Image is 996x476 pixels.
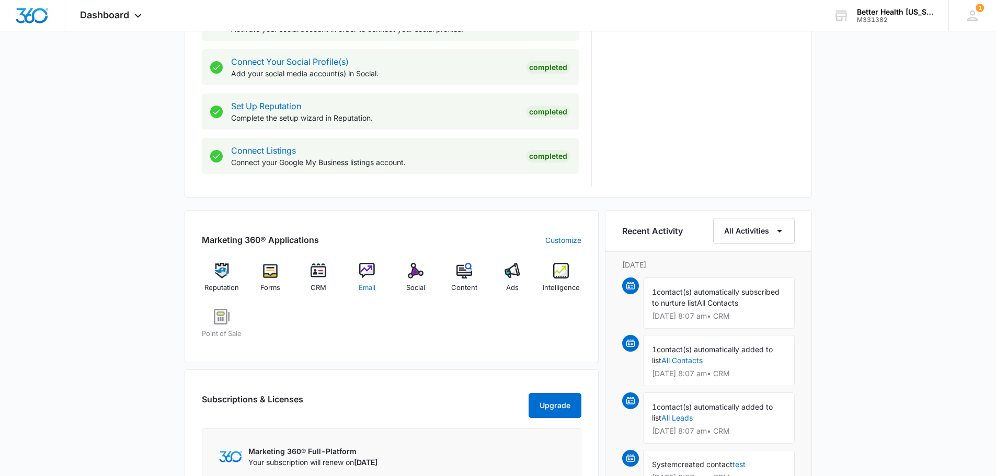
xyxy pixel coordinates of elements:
[652,427,786,435] p: [DATE] 8:07 am • CRM
[529,393,581,418] button: Upgrade
[976,4,984,12] span: 1
[526,106,570,118] div: Completed
[526,61,570,74] div: Completed
[202,393,303,414] h2: Subscriptions & Licenses
[661,356,703,365] a: All Contacts
[451,283,477,293] span: Content
[202,263,242,300] a: Reputation
[857,16,933,24] div: account id
[622,259,795,270] p: [DATE]
[622,225,683,237] h6: Recent Activity
[248,446,377,457] p: Marketing 360® Full-Platform
[231,145,296,156] a: Connect Listings
[359,283,375,293] span: Email
[661,413,693,422] a: All Leads
[231,101,301,111] a: Set Up Reputation
[652,402,773,422] span: contact(s) automatically added to list
[652,345,773,365] span: contact(s) automatically added to list
[406,283,425,293] span: Social
[545,235,581,246] a: Customize
[299,263,339,300] a: CRM
[652,345,657,354] span: 1
[231,56,349,67] a: Connect Your Social Profile(s)
[231,112,518,123] p: Complete the setup wizard in Reputation.
[347,263,387,300] a: Email
[732,460,746,469] a: test
[231,68,518,79] p: Add your social media account(s) in Social.
[652,460,678,469] span: System
[260,283,280,293] span: Forms
[652,287,657,296] span: 1
[541,263,581,300] a: Intelligence
[231,157,518,168] p: Connect your Google My Business listings account.
[219,451,242,462] img: Marketing 360 Logo
[396,263,436,300] a: Social
[857,8,933,16] div: account name
[678,460,732,469] span: created contact
[202,234,319,246] h2: Marketing 360® Applications
[248,457,377,468] p: Your subscription will renew on
[652,312,786,320] p: [DATE] 8:07 am • CRM
[444,263,484,300] a: Content
[250,263,290,300] a: Forms
[311,283,326,293] span: CRM
[543,283,580,293] span: Intelligence
[506,283,519,293] span: Ads
[976,4,984,12] div: notifications count
[652,402,657,411] span: 1
[80,9,129,20] span: Dashboard
[697,298,738,307] span: All Contacts
[526,150,570,162] div: Completed
[713,218,795,244] button: All Activities
[493,263,533,300] a: Ads
[204,283,239,293] span: Reputation
[202,309,242,346] a: Point of Sale
[652,287,780,307] span: contact(s) automatically subscribed to nurture list
[652,370,786,377] p: [DATE] 8:07 am • CRM
[354,458,377,467] span: [DATE]
[202,329,242,339] span: Point of Sale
